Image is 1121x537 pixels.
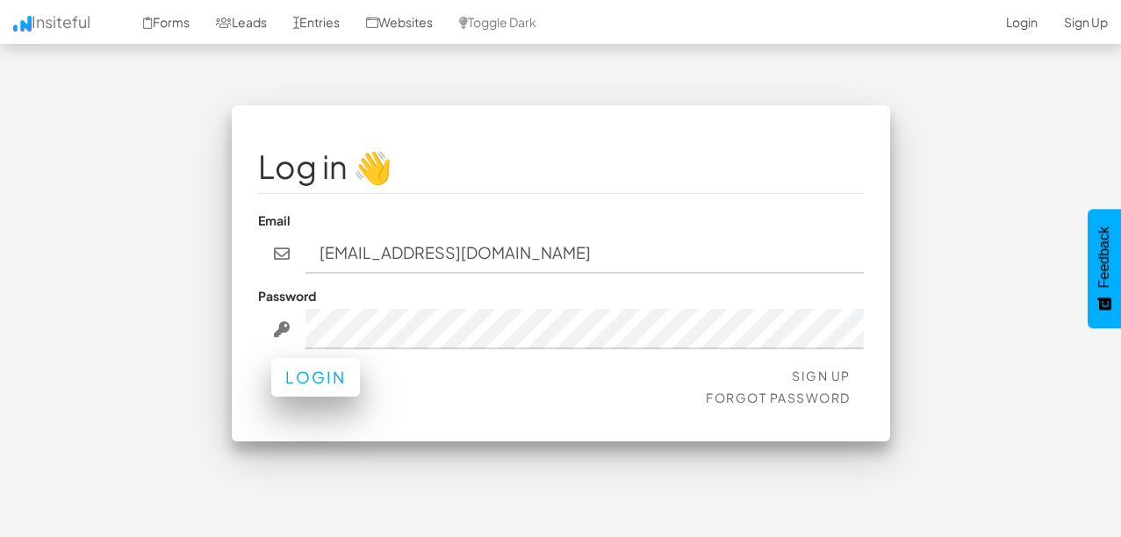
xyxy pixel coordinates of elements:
[258,149,864,184] h1: Log in 👋
[258,211,291,229] label: Email
[13,16,32,32] img: icon.png
[305,233,864,274] input: john@doe.com
[1088,209,1121,328] button: Feedback - Show survey
[271,358,360,397] button: Login
[258,287,316,304] label: Password
[1096,226,1112,288] span: Feedback
[792,368,851,383] a: Sign Up
[706,390,851,405] a: Forgot Password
